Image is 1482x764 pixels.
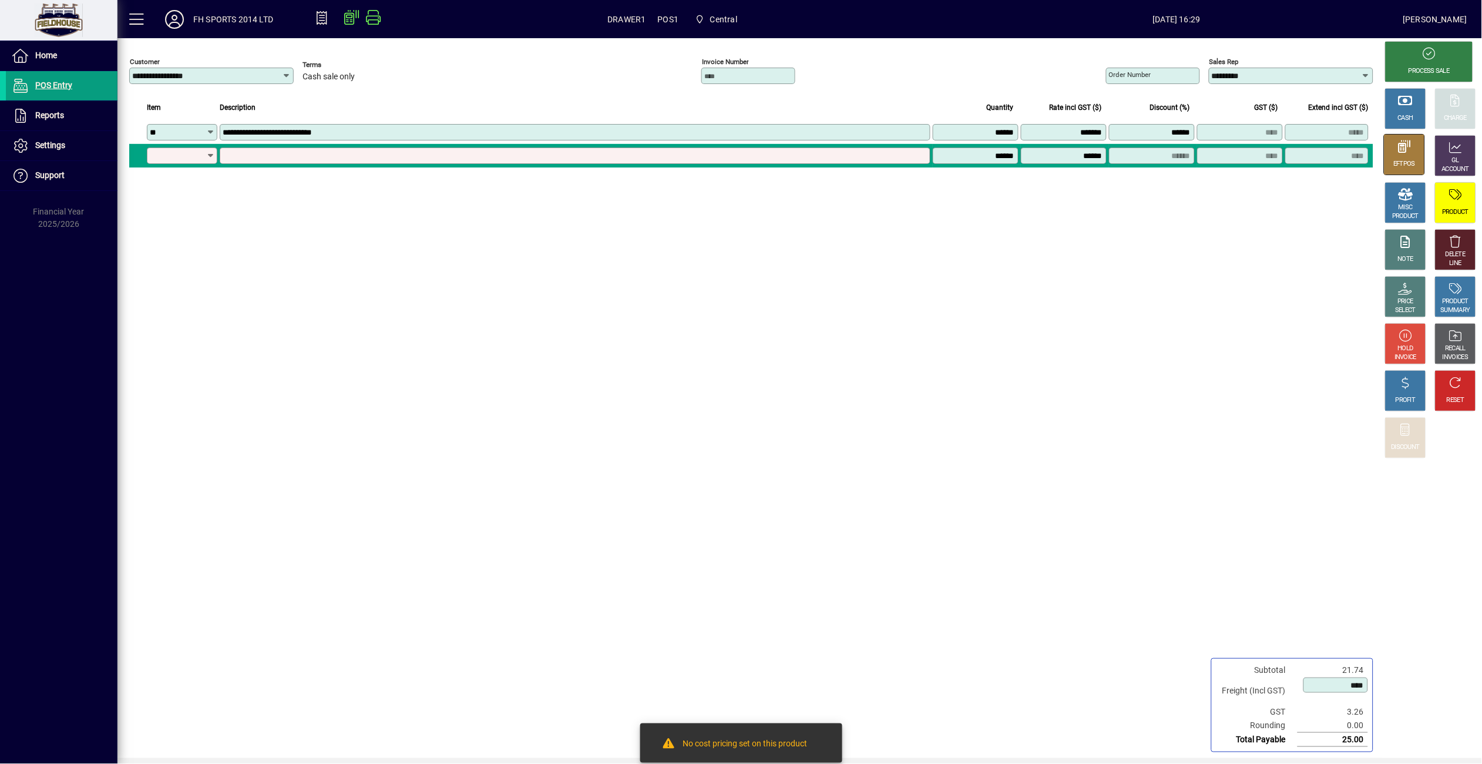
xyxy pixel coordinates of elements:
[1394,353,1416,362] div: INVOICE
[6,161,117,190] a: Support
[710,10,737,29] span: Central
[1443,353,1468,362] div: INVOICES
[35,170,65,180] span: Support
[35,51,57,60] span: Home
[1216,705,1298,719] td: GST
[1442,208,1468,217] div: PRODUCT
[987,101,1014,114] span: Quantity
[1396,306,1416,315] div: SELECT
[6,131,117,160] a: Settings
[1216,719,1298,733] td: Rounding
[950,10,1403,29] span: [DATE] 16:29
[607,10,646,29] span: DRAWER1
[1441,306,1470,315] div: SUMMARY
[1450,259,1461,268] div: LINE
[1109,71,1151,79] mat-label: Order number
[702,58,749,66] mat-label: Invoice number
[193,10,273,29] div: FH SPORTS 2014 LTD
[6,101,117,130] a: Reports
[147,101,161,114] span: Item
[1394,160,1416,169] div: EFTPOS
[1255,101,1278,114] span: GST ($)
[6,41,117,71] a: Home
[1398,255,1413,264] div: NOTE
[658,10,679,29] span: POS1
[1298,733,1368,747] td: 25.00
[1216,664,1298,677] td: Subtotal
[1298,705,1368,719] td: 3.26
[1442,297,1468,306] div: PRODUCT
[1444,114,1467,123] div: CHARGE
[1442,165,1469,174] div: ACCOUNT
[1216,733,1298,747] td: Total Payable
[1209,58,1239,66] mat-label: Sales rep
[683,738,808,752] div: No cost pricing set on this product
[1216,677,1298,705] td: Freight (Incl GST)
[303,72,355,82] span: Cash sale only
[1452,156,1460,165] div: GL
[690,9,742,30] span: Central
[35,110,64,120] span: Reports
[1298,664,1368,677] td: 21.74
[1399,203,1413,212] div: MISC
[1398,114,1413,123] div: CASH
[1398,344,1413,353] div: HOLD
[303,61,373,69] span: Terms
[1446,250,1466,259] div: DELETE
[35,140,65,150] span: Settings
[1050,101,1102,114] span: Rate incl GST ($)
[1309,101,1369,114] span: Extend incl GST ($)
[1298,719,1368,733] td: 0.00
[156,9,193,30] button: Profile
[1398,297,1414,306] div: PRICE
[1447,396,1464,405] div: RESET
[1396,396,1416,405] div: PROFIT
[1409,67,1450,76] div: PROCESS SALE
[35,81,72,90] span: POS Entry
[130,58,160,66] mat-label: Customer
[220,101,256,114] span: Description
[1150,101,1190,114] span: Discount (%)
[1446,344,1466,353] div: RECALL
[1392,212,1419,221] div: PRODUCT
[1403,10,1467,29] div: [PERSON_NAME]
[1392,443,1420,452] div: DISCOUNT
